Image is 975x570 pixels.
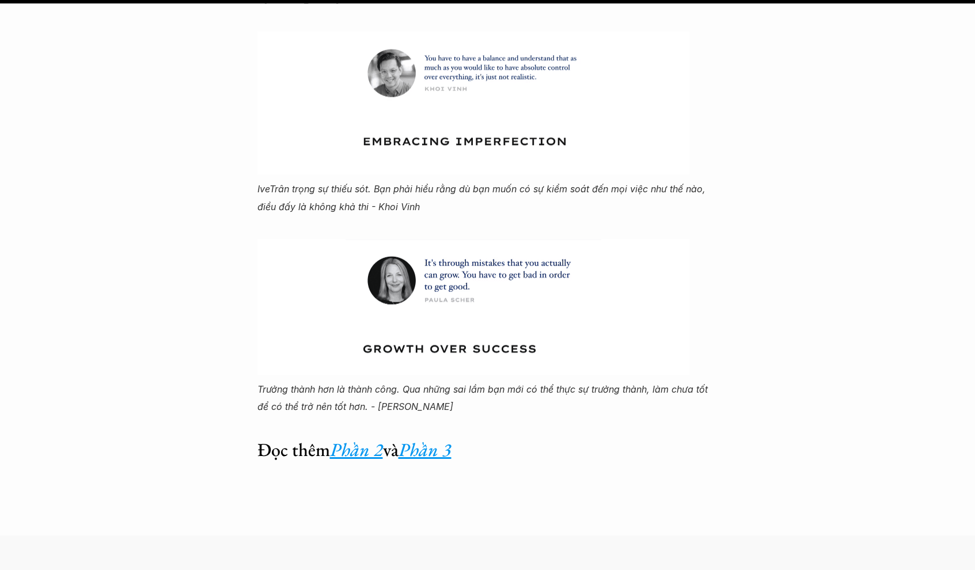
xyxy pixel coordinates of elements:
[399,438,452,462] a: Phần 3
[330,438,383,462] a: Phần 2
[257,439,718,461] h3: Đọc thêm và
[257,383,711,412] em: Trưởng thành hơn là thành công. Qua những sai lầm bạn mới có thể thực sự trưởng thành, làm chưa t...
[257,183,708,212] em: IveTrân trọng sự thiếu sót. Bạn phải hiểu rằng dù bạn muốn có sự kiểm soát đến mọi việc như thế n...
